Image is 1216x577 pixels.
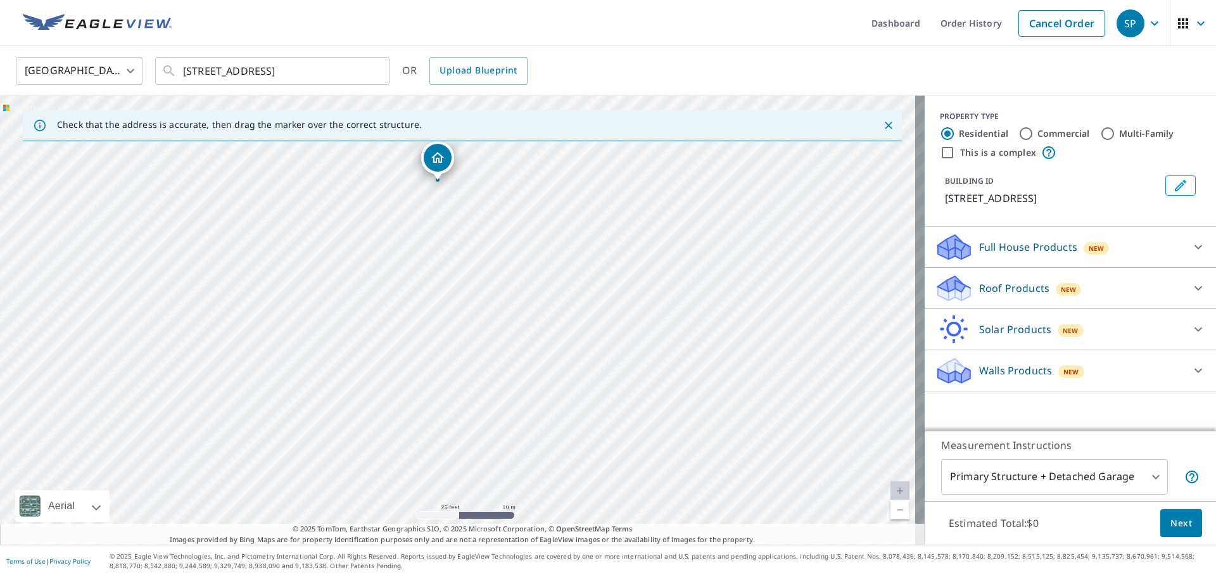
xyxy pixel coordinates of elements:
button: Edit building 1 [1165,175,1196,196]
span: New [1063,367,1079,377]
span: Next [1170,516,1192,531]
button: Next [1160,509,1202,538]
div: Dropped pin, building 1, Residential property, 7900 E Dartmouth Ave Denver, CO 80231 [421,141,454,181]
div: Roof ProductsNew [935,273,1206,303]
p: Walls Products [979,363,1052,378]
a: Terms of Use [6,557,46,566]
div: Primary Structure + Detached Garage [941,459,1168,495]
button: Close [880,117,897,134]
a: Upload Blueprint [429,57,527,85]
p: Full House Products [979,239,1077,255]
a: Terms [612,524,633,533]
span: New [1061,284,1077,295]
label: Commercial [1037,127,1090,140]
div: Full House ProductsNew [935,232,1206,262]
input: Search by address or latitude-longitude [183,53,364,89]
p: | [6,557,91,565]
a: OpenStreetMap [556,524,609,533]
div: Aerial [15,490,110,522]
p: Check that the address is accurate, then drag the marker over the correct structure. [57,119,422,130]
span: Your report will include the primary structure and a detached garage if one exists. [1184,469,1200,485]
a: Current Level 20, Zoom Out [890,500,909,519]
p: BUILDING ID [945,175,994,186]
span: Upload Blueprint [440,63,517,79]
img: EV Logo [23,14,172,33]
label: Residential [959,127,1008,140]
label: This is a complex [960,146,1036,159]
p: © 2025 Eagle View Technologies, Inc. and Pictometry International Corp. All Rights Reserved. Repo... [110,552,1210,571]
p: Roof Products [979,281,1049,296]
div: SP [1117,10,1144,37]
span: © 2025 TomTom, Earthstar Geographics SIO, © 2025 Microsoft Corporation, © [293,524,633,535]
p: Estimated Total: $0 [939,509,1049,537]
div: [GEOGRAPHIC_DATA] [16,53,142,89]
p: Solar Products [979,322,1051,337]
label: Multi-Family [1119,127,1174,140]
div: OR [402,57,528,85]
p: [STREET_ADDRESS] [945,191,1160,206]
span: New [1089,243,1105,253]
span: New [1063,326,1079,336]
a: Cancel Order [1018,10,1105,37]
a: Privacy Policy [49,557,91,566]
div: Aerial [44,490,79,522]
p: Measurement Instructions [941,438,1200,453]
a: Current Level 20, Zoom In Disabled [890,481,909,500]
div: PROPERTY TYPE [940,111,1201,122]
div: Solar ProductsNew [935,314,1206,345]
div: Walls ProductsNew [935,355,1206,386]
